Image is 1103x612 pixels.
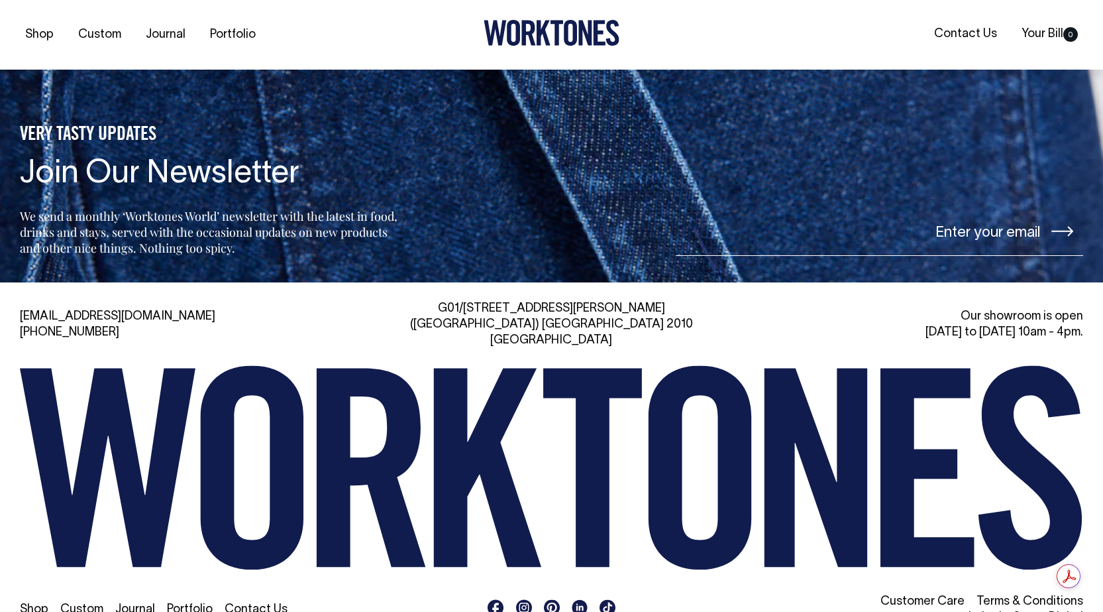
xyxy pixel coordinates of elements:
a: Journal [140,24,191,46]
a: Custom [73,24,127,46]
input: Enter your email [676,206,1083,256]
h5: VERY TASTY UPDATES [20,124,401,147]
a: Terms & Conditions [976,596,1083,607]
p: We send a monthly ‘Worktones World’ newsletter with the latest in food, drinks and stays, served ... [20,208,401,256]
a: Shop [20,24,59,46]
div: G01/[STREET_ADDRESS][PERSON_NAME] ([GEOGRAPHIC_DATA]) [GEOGRAPHIC_DATA] 2010 [GEOGRAPHIC_DATA] [381,301,722,349]
h4: Join Our Newsletter [20,157,401,192]
a: [PHONE_NUMBER] [20,327,119,338]
a: Contact Us [929,23,1002,45]
a: Portfolio [205,24,261,46]
a: Customer Care [880,596,965,607]
div: Our showroom is open [DATE] to [DATE] 10am - 4pm. [742,309,1083,341]
a: Your Bill0 [1016,23,1083,45]
a: [EMAIL_ADDRESS][DOMAIN_NAME] [20,311,215,322]
span: 0 [1063,27,1078,42]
